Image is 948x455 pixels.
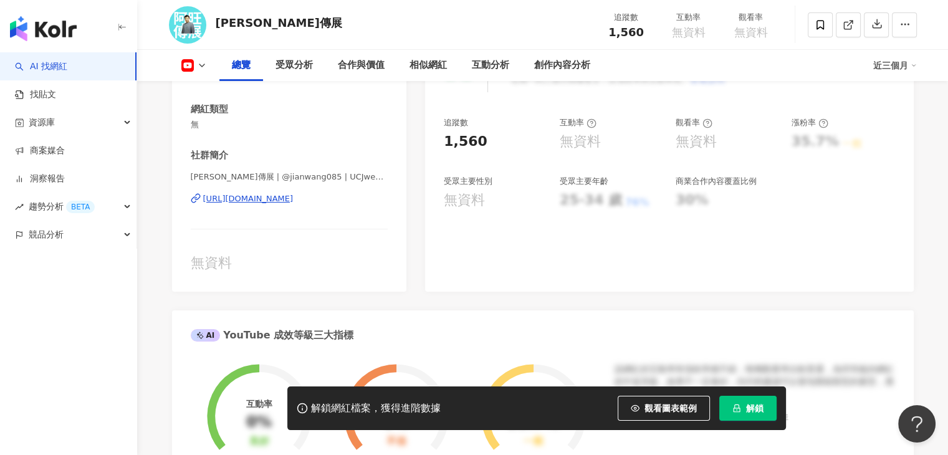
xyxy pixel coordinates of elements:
[191,149,228,162] div: 社群簡介
[444,117,468,128] div: 追蹤數
[618,396,710,421] button: 觀看圖表範例
[191,193,388,204] a: [URL][DOMAIN_NAME]
[169,6,206,44] img: KOL Avatar
[249,436,269,448] div: 良好
[338,58,385,73] div: 合作與價值
[644,403,697,413] span: 觀看圖表範例
[275,58,313,73] div: 受眾分析
[534,58,590,73] div: 創作內容分析
[191,119,388,130] span: 無
[15,203,24,211] span: rise
[191,254,388,273] div: 無資料
[727,11,775,24] div: 觀看率
[873,55,917,75] div: 近三個月
[15,145,65,157] a: 商案媒合
[732,404,741,413] span: lock
[676,132,717,151] div: 無資料
[734,26,768,39] span: 無資料
[676,117,712,128] div: 觀看率
[665,11,712,24] div: 互動率
[608,26,644,39] span: 1,560
[10,16,77,41] img: logo
[15,60,67,73] a: searchAI 找網紅
[444,176,492,187] div: 受眾主要性別
[560,176,608,187] div: 受眾主要年齡
[444,132,487,151] div: 1,560
[615,363,895,400] div: 該網紅的互動率和漲粉率都不錯，唯獨觀看率比較普通，為同等級的網紅的中低等級，效果不一定會好，但仍然建議可以發包開箱類型的案型，應該會比較有成效！
[560,117,596,128] div: 互動率
[29,108,55,136] span: 資源庫
[560,132,601,151] div: 無資料
[191,171,388,183] span: [PERSON_NAME]傳展 | @jianwang085 | UCJweUi1Tbr3V1nTi1MFFg3w
[792,117,828,128] div: 漲粉率
[444,191,485,210] div: 無資料
[216,15,342,31] div: [PERSON_NAME]傳展
[719,396,777,421] button: 解鎖
[409,58,447,73] div: 相似網紅
[232,58,251,73] div: 總覽
[386,436,406,448] div: 不佳
[191,328,354,342] div: YouTube 成效等級三大指標
[311,402,441,415] div: 解鎖網紅檔案，獲得進階數據
[472,58,509,73] div: 互動分析
[603,11,650,24] div: 追蹤數
[672,26,706,39] span: 無資料
[15,89,56,101] a: 找貼文
[66,201,95,213] div: BETA
[191,329,221,342] div: AI
[676,176,757,187] div: 商業合作內容覆蓋比例
[203,193,294,204] div: [URL][DOMAIN_NAME]
[29,221,64,249] span: 競品分析
[746,403,764,413] span: 解鎖
[523,436,543,448] div: 一般
[15,173,65,185] a: 洞察報告
[191,103,228,116] div: 網紅類型
[29,193,95,221] span: 趨勢分析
